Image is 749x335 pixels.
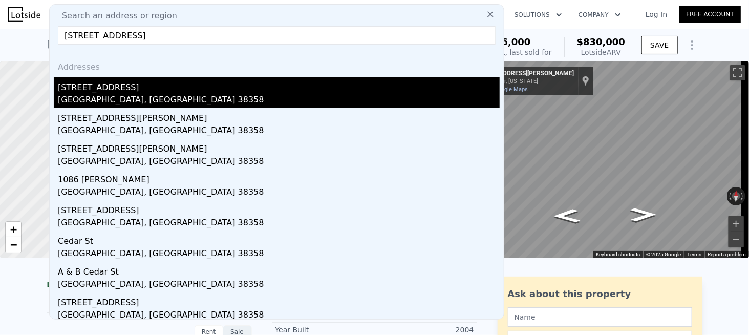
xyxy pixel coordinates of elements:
button: Company [570,6,629,24]
div: Ask about this property [508,287,692,301]
a: Log In [633,9,679,19]
div: Lotside ARV [577,47,626,57]
a: Show location on map [582,75,589,87]
img: Lotside [8,7,40,22]
div: [STREET_ADDRESS][PERSON_NAME] , Falling Water , TN 37343 [47,37,331,51]
button: Keyboard shortcuts [596,251,640,258]
div: Street View [468,61,749,258]
span: $830,000 [577,36,626,47]
div: [STREET_ADDRESS][PERSON_NAME] [58,108,500,124]
button: Zoom in [729,216,744,232]
a: Zoom out [6,237,21,253]
div: [GEOGRAPHIC_DATA], [GEOGRAPHIC_DATA] 38358 [58,94,500,108]
div: [GEOGRAPHIC_DATA], [GEOGRAPHIC_DATA] 38358 [58,217,500,231]
button: Solutions [506,6,570,24]
input: Name [508,307,692,327]
a: Terms (opens in new tab) [687,252,701,257]
div: Falling Water, [US_STATE] [473,78,574,85]
button: Toggle fullscreen view [730,65,745,80]
button: SAVE [641,36,677,54]
span: Search an address or region [54,10,177,22]
div: A & B Cedar St [58,262,500,278]
div: [GEOGRAPHIC_DATA], [GEOGRAPHIC_DATA] 38358 [58,278,500,292]
div: [STREET_ADDRESS][PERSON_NAME] [473,70,574,78]
div: [STREET_ADDRESS] [58,200,500,217]
a: Free Account [679,6,741,23]
div: [GEOGRAPHIC_DATA], [GEOGRAPHIC_DATA] 38358 [58,155,500,170]
input: Enter an address, city, region, neighborhood or zip code [58,26,496,45]
div: 1086 [PERSON_NAME] [58,170,500,186]
path: Go East, Pitts Rd [619,205,667,225]
span: $56,000 [489,36,531,47]
a: Zoom in [6,222,21,237]
div: [STREET_ADDRESS] [58,292,500,309]
div: [GEOGRAPHIC_DATA], [GEOGRAPHIC_DATA] 38358 [58,124,500,139]
div: Map [468,61,749,258]
button: Show Options [682,35,702,55]
div: 2004 [375,325,474,335]
div: [STREET_ADDRESS][PERSON_NAME] [58,139,500,155]
div: Cedar St [58,231,500,247]
div: [GEOGRAPHIC_DATA], [GEOGRAPHIC_DATA] 38358 [58,309,500,323]
div: [GEOGRAPHIC_DATA], [GEOGRAPHIC_DATA] 38358 [58,186,500,200]
div: [GEOGRAPHIC_DATA], [GEOGRAPHIC_DATA] 38358 [58,247,500,262]
div: LISTING & SALE HISTORY [47,281,252,291]
button: Rotate clockwise [740,187,746,205]
a: Report a problem [708,252,746,257]
path: Go West, Pitts Rd [542,206,592,226]
button: Zoom out [729,232,744,247]
div: Off Market, last sold for [468,47,552,57]
div: Addresses [54,53,500,77]
div: Year Built [275,325,375,335]
span: − [10,238,17,251]
button: Reset the view [732,187,740,206]
div: [STREET_ADDRESS] [58,77,500,94]
button: Rotate counterclockwise [727,187,733,205]
span: + [10,223,17,236]
span: © 2025 Google [646,252,681,257]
